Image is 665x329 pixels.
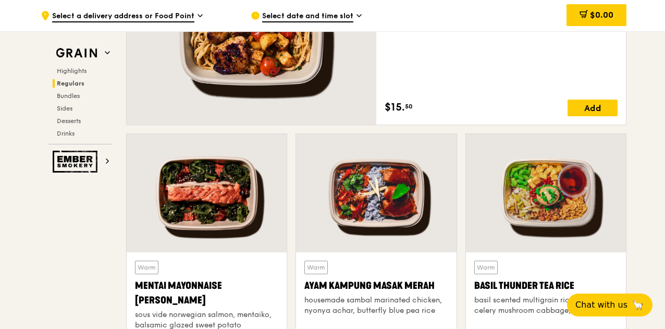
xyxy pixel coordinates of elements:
[304,278,448,293] div: Ayam Kampung Masak Merah
[568,100,618,116] div: Add
[304,261,328,274] div: Warm
[135,278,278,308] div: Mentai Mayonnaise [PERSON_NAME]
[474,295,618,316] div: basil scented multigrain rice, braised celery mushroom cabbage, hanjuku egg
[575,299,627,311] span: Chat with us
[567,294,652,316] button: Chat with us🦙
[57,130,75,137] span: Drinks
[262,11,353,22] span: Select date and time slot
[57,92,80,100] span: Bundles
[474,278,618,293] div: Basil Thunder Tea Rice
[590,10,613,20] span: $0.00
[632,299,644,311] span: 🦙
[52,11,194,22] span: Select a delivery address or Food Point
[57,105,72,112] span: Sides
[53,151,101,173] img: Ember Smokery web logo
[53,44,101,63] img: Grain web logo
[57,80,84,87] span: Regulars
[57,67,87,75] span: Highlights
[405,102,413,111] span: 50
[304,295,448,316] div: housemade sambal marinated chicken, nyonya achar, butterfly blue pea rice
[57,117,81,125] span: Desserts
[385,100,405,115] span: $15.
[135,261,158,274] div: Warm
[474,261,498,274] div: Warm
